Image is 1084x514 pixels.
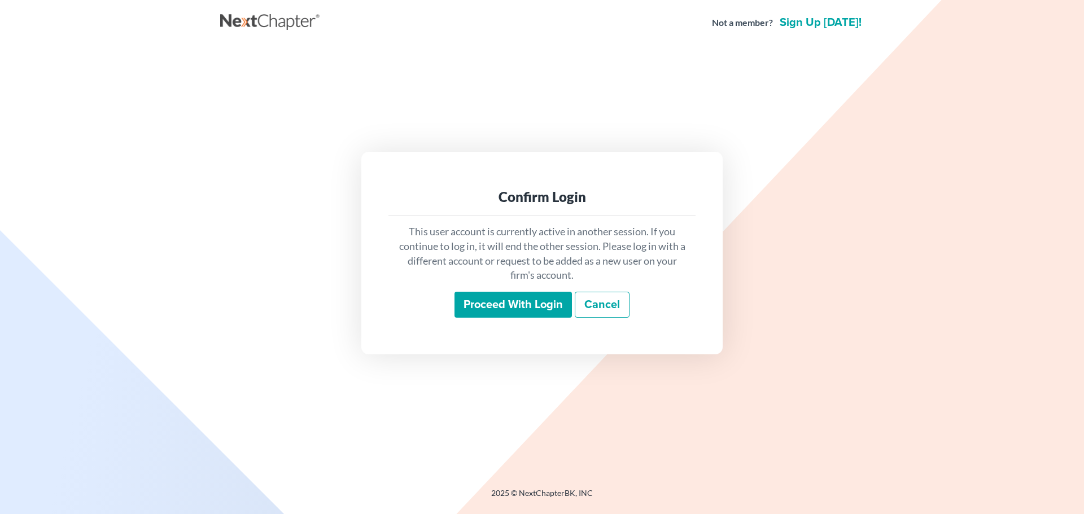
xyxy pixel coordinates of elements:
[397,225,687,283] p: This user account is currently active in another session. If you continue to log in, it will end ...
[712,16,773,29] strong: Not a member?
[397,188,687,206] div: Confirm Login
[454,292,572,318] input: Proceed with login
[777,17,864,28] a: Sign up [DATE]!
[220,487,864,508] div: 2025 © NextChapterBK, INC
[575,292,630,318] a: Cancel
